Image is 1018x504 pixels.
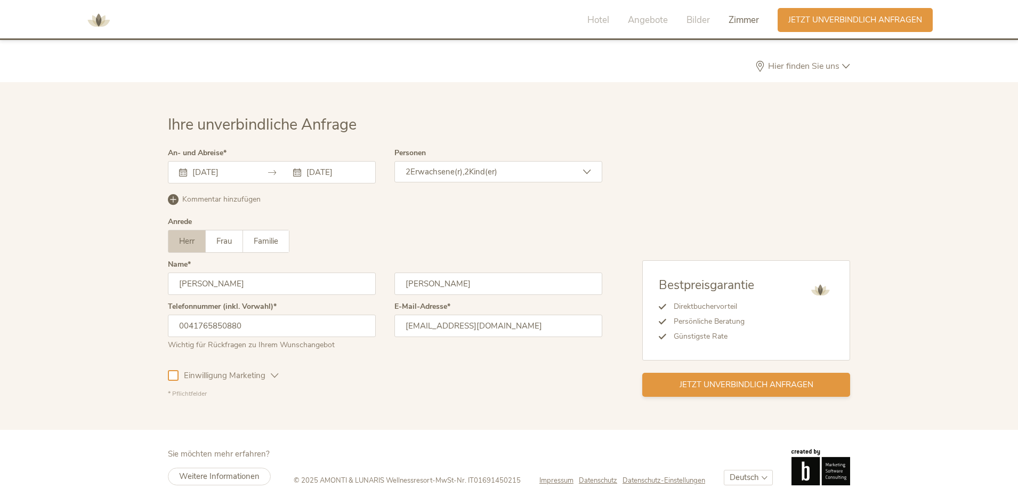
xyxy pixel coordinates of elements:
img: AMONTI & LUNARIS Wellnessresort [83,4,115,36]
span: Angebote [628,14,668,26]
span: MwSt-Nr. IT01691450215 [435,476,521,485]
input: Telefonnummer (inkl. Vorwahl) [168,315,376,337]
li: Direktbuchervorteil [666,299,754,314]
span: Erwachsene(r), [410,166,464,177]
div: * Pflichtfelder [168,389,602,398]
span: Weitere Informationen [179,471,260,482]
span: Hier finden Sie uns [765,62,842,70]
span: Kind(er) [469,166,497,177]
span: Sie möchten mehr erfahren? [168,449,270,459]
img: Brandnamic GmbH | Leading Hospitality Solutions [791,449,850,485]
label: E-Mail-Adresse [394,303,450,310]
img: AMONTI & LUNARIS Wellnessresort [807,277,834,303]
span: Hotel [587,14,609,26]
input: E-Mail-Adresse [394,315,602,337]
span: Datenschutz [579,476,617,485]
label: Name [168,261,191,268]
a: Datenschutz [579,476,623,485]
span: Herr [179,236,195,246]
label: Personen [394,149,426,157]
span: Frau [216,236,232,246]
span: Ihre unverbindliche Anfrage [168,114,357,135]
a: Impressum [539,476,579,485]
a: AMONTI & LUNARIS Wellnessresort [83,16,115,23]
span: Familie [254,236,278,246]
input: Nachname [394,273,602,295]
span: - [432,476,435,485]
span: 2 [464,166,469,177]
label: Telefonnummer (inkl. Vorwahl) [168,303,277,310]
input: Anreise [190,167,251,178]
span: Impressum [539,476,573,485]
span: Bilder [686,14,710,26]
span: Zimmer [729,14,759,26]
span: Einwilligung Marketing [179,370,271,381]
span: 2 [406,166,410,177]
div: Anrede [168,218,192,226]
span: Jetzt unverbindlich anfragen [680,379,813,390]
a: Datenschutz-Einstellungen [623,476,705,485]
a: Weitere Informationen [168,468,271,485]
span: © 2025 AMONTI & LUNARIS Wellnessresort [294,476,432,485]
input: Abreise [304,167,365,178]
label: An- und Abreise [168,149,227,157]
div: Wichtig für Rückfragen zu Ihrem Wunschangebot [168,337,376,350]
span: Kommentar hinzufügen [182,194,261,205]
input: Vorname [168,273,376,295]
span: Bestpreisgarantie [659,277,754,293]
li: Günstigste Rate [666,329,754,344]
li: Persönliche Beratung [666,314,754,329]
span: Jetzt unverbindlich anfragen [788,14,922,26]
